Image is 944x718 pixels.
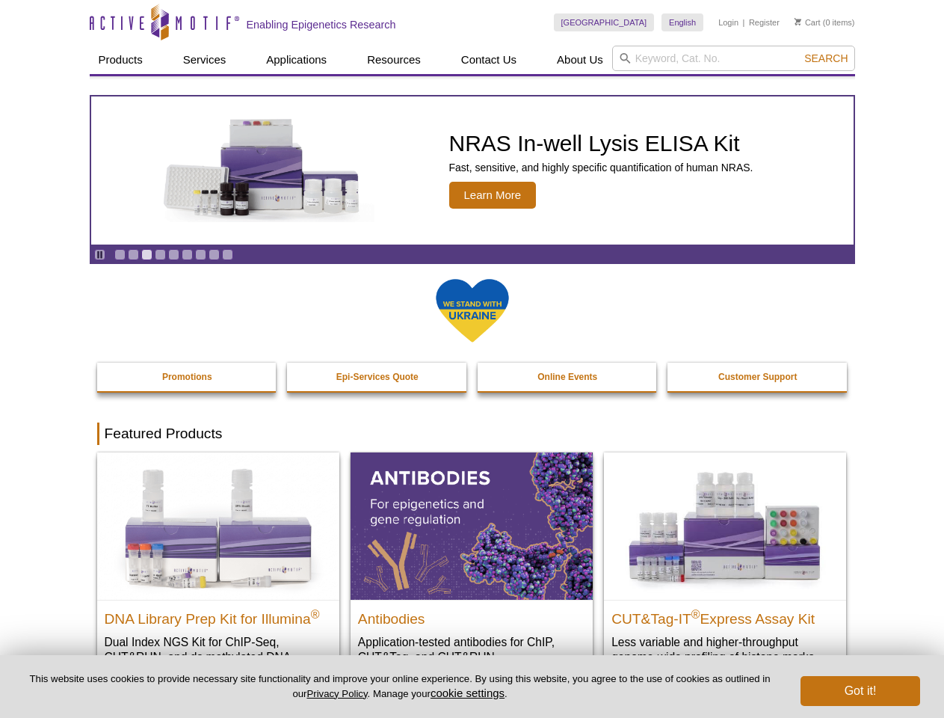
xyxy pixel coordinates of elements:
a: Go to slide 7 [195,249,206,260]
a: [GEOGRAPHIC_DATA] [554,13,655,31]
a: Go to slide 5 [168,249,179,260]
sup: ® [691,607,700,620]
p: Dual Index NGS Kit for ChIP-Seq, CUT&RUN, and ds methylated DNA assays. [105,634,332,680]
a: Register [749,17,780,28]
a: Cart [795,17,821,28]
a: About Us [548,46,612,74]
a: Promotions [97,363,278,391]
a: Toggle autoplay [94,249,105,260]
a: English [661,13,703,31]
img: We Stand With Ukraine [435,277,510,344]
a: All Antibodies Antibodies Application-tested antibodies for ChIP, CUT&Tag, and CUT&RUN. [351,452,593,679]
a: Go to slide 2 [128,249,139,260]
input: Keyword, Cat. No. [612,46,855,71]
a: Privacy Policy [306,688,367,699]
a: Applications [257,46,336,74]
img: DNA Library Prep Kit for Illumina [97,452,339,599]
a: DNA Library Prep Kit for Illumina DNA Library Prep Kit for Illumina® Dual Index NGS Kit for ChIP-... [97,452,339,694]
strong: Promotions [162,372,212,382]
a: Online Events [478,363,658,391]
h2: DNA Library Prep Kit for Illumina [105,604,332,627]
a: Epi-Services Quote [287,363,468,391]
li: | [743,13,745,31]
a: Go to slide 8 [209,249,220,260]
p: This website uses cookies to provide necessary site functionality and improve your online experie... [24,672,776,701]
strong: Online Events [537,372,597,382]
p: Application-tested antibodies for ChIP, CUT&Tag, and CUT&RUN. [358,634,585,665]
a: Products [90,46,152,74]
h2: Single-Cell Multiome Service [379,126,846,148]
button: Got it! [800,676,920,706]
h2: Enabling Epigenetics Research [247,18,396,31]
button: Search [800,52,852,65]
a: Go to slide 9 [222,249,233,260]
h2: Featured Products [97,423,848,445]
li: (0 items) [795,13,855,31]
span: Search [804,52,848,64]
a: Customer Support [667,363,848,391]
sup: ® [311,607,320,620]
a: CUT&Tag-IT® Express Assay Kit CUT&Tag-IT®Express Assay Kit Less variable and higher-throughput ge... [604,452,846,679]
h2: CUT&Tag-IT Express Assay Kit [611,604,839,627]
a: Resources [358,46,430,74]
a: Go to slide 4 [155,249,166,260]
p: 10x Genomics Certified Service Provider of Single-Cell Multiome to measure genome-wide gene expre... [379,154,846,181]
a: Login [718,17,738,28]
h2: Antibodies [358,604,585,627]
strong: Customer Support [718,372,797,382]
a: Contact Us [452,46,525,74]
button: cookie settings [431,687,505,699]
a: Go to slide 3 [141,249,152,260]
img: CUT&Tag-IT® Express Assay Kit [604,452,846,599]
img: All Antibodies [351,452,593,599]
p: Less variable and higher-throughput genome-wide profiling of histone marks​. [611,634,839,665]
strong: Epi-Services Quote [336,372,419,382]
a: Go to slide 1 [114,249,126,260]
img: Single-Cell Multiome Service [115,102,339,239]
a: Go to slide 6 [182,249,193,260]
span: Learn More [379,188,466,215]
a: Single-Cell Multiome Service Single-Cell Multiome Service 10x Genomics Certified Service Provider... [91,96,854,245]
a: Services [174,46,235,74]
img: Your Cart [795,18,801,25]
